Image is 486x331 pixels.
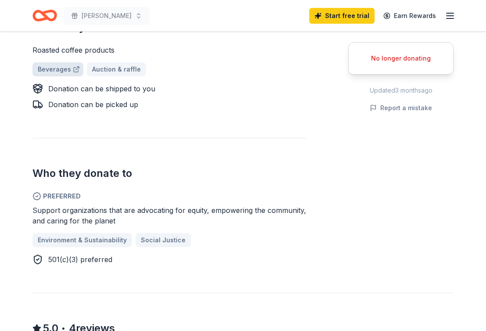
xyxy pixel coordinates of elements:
a: Social Justice [136,233,191,247]
div: No longer donating [359,53,443,64]
span: [PERSON_NAME] [82,11,132,21]
span: Environment & Sustainability [38,235,127,245]
div: Updated 3 months ago [348,85,454,96]
a: Start free trial [309,8,375,24]
a: Home [32,5,57,26]
a: Beverages [32,62,83,76]
span: Preferred [32,191,306,201]
a: Auction & raffle [87,62,146,76]
div: Donation can be shipped to you [48,83,155,94]
div: Roasted coffee products [32,45,306,55]
div: Donation can be picked up [48,99,138,110]
span: 501(c)(3) preferred [48,255,112,264]
span: Social Justice [141,235,186,245]
a: Environment & Sustainability [32,233,132,247]
a: Earn Rewards [378,8,441,24]
span: Support organizations that are advocating for equity, empowering the community, and caring for th... [32,206,306,225]
button: Report a mistake [370,103,432,113]
button: [PERSON_NAME] [64,7,149,25]
h2: Who they donate to [32,166,306,180]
